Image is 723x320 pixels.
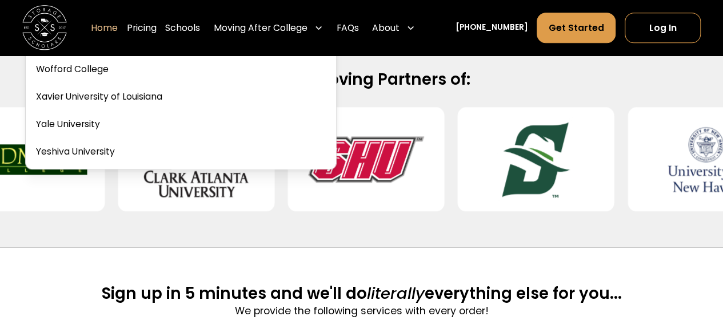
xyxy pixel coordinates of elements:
div: Moving After College [209,13,327,44]
div: About [372,21,400,34]
span: literally [367,282,425,305]
h2: Official Moving Partners of: [36,69,687,90]
img: Storage Scholars main logo [22,6,67,50]
h2: Sign up in 5 minutes and we'll do everything else for you... [102,283,622,304]
img: Stetson University [476,116,596,203]
a: Schools [165,13,200,44]
a: FAQs [337,13,359,44]
a: Log In [625,13,701,43]
a: [PHONE_NUMBER] [456,22,528,34]
a: Home [91,13,118,44]
div: Moving After College [214,21,307,34]
p: We provide the following services with every order! [102,303,622,318]
a: Pricing [127,13,157,44]
a: Get Started [537,13,616,43]
div: About [368,13,420,44]
img: Sacred Heart University [306,116,426,203]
